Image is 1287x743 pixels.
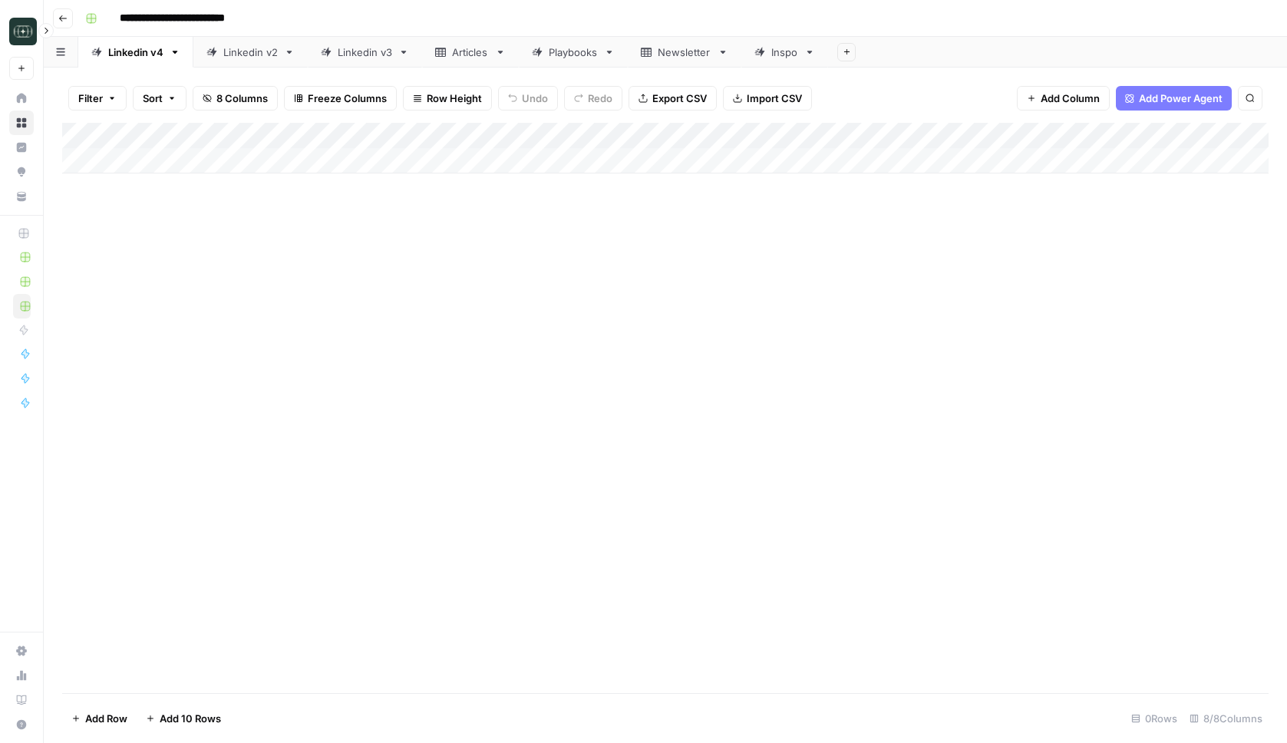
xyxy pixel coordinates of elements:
[452,45,489,60] div: Articles
[723,86,812,111] button: Import CSV
[422,37,519,68] a: Articles
[1017,86,1110,111] button: Add Column
[9,712,34,737] button: Help + Support
[1139,91,1223,106] span: Add Power Agent
[9,135,34,160] a: Insights
[193,86,278,111] button: 8 Columns
[1125,706,1183,731] div: 0 Rows
[9,184,34,209] a: Your Data
[427,91,482,106] span: Row Height
[9,639,34,663] a: Settings
[216,91,268,106] span: 8 Columns
[652,91,707,106] span: Export CSV
[137,706,230,731] button: Add 10 Rows
[498,86,558,111] button: Undo
[108,45,163,60] div: Linkedin v4
[9,111,34,135] a: Browse
[1116,86,1232,111] button: Add Power Agent
[522,91,548,106] span: Undo
[9,160,34,184] a: Opportunities
[588,91,612,106] span: Redo
[338,45,392,60] div: Linkedin v3
[62,706,137,731] button: Add Row
[9,12,34,51] button: Workspace: Catalyst
[549,45,598,60] div: Playbooks
[1183,706,1269,731] div: 8/8 Columns
[9,688,34,712] a: Learning Hub
[78,91,103,106] span: Filter
[9,663,34,688] a: Usage
[223,45,278,60] div: Linkedin v2
[193,37,308,68] a: Linkedin v2
[747,91,802,106] span: Import CSV
[629,86,717,111] button: Export CSV
[658,45,711,60] div: Newsletter
[9,86,34,111] a: Home
[68,86,127,111] button: Filter
[9,18,37,45] img: Catalyst Logo
[143,91,163,106] span: Sort
[771,45,798,60] div: Inspo
[78,37,193,68] a: Linkedin v4
[85,711,127,726] span: Add Row
[284,86,397,111] button: Freeze Columns
[133,86,186,111] button: Sort
[160,711,221,726] span: Add 10 Rows
[308,37,422,68] a: Linkedin v3
[308,91,387,106] span: Freeze Columns
[628,37,741,68] a: Newsletter
[519,37,628,68] a: Playbooks
[403,86,492,111] button: Row Height
[741,37,828,68] a: Inspo
[1041,91,1100,106] span: Add Column
[564,86,622,111] button: Redo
